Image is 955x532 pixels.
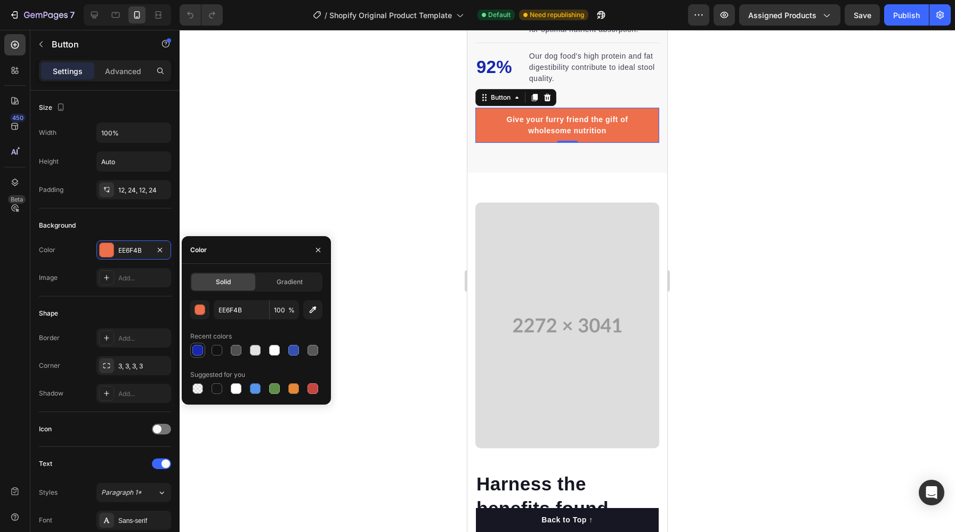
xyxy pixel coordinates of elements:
[39,515,52,525] div: Font
[96,483,171,502] button: Paragraph 1*
[118,334,168,343] div: Add...
[39,185,63,195] div: Padding
[8,173,192,419] video: Video
[39,309,58,318] div: Shape
[288,305,295,315] span: %
[39,459,52,469] div: Text
[277,277,303,287] span: Gradient
[488,10,511,20] span: Default
[325,10,327,21] span: /
[467,30,667,532] iframe: Design area
[118,246,149,255] div: EE6F4B
[39,333,60,343] div: Border
[39,389,63,398] div: Shadow
[39,157,59,166] div: Height
[190,332,232,341] div: Recent colors
[530,10,584,20] span: Need republishing
[919,480,944,505] div: Open Intercom Messenger
[214,300,269,319] input: Eg: FFFFFF
[39,273,58,283] div: Image
[39,221,76,230] div: Background
[845,4,880,26] button: Save
[118,361,168,371] div: 3, 3, 3, 3
[216,277,231,287] span: Solid
[329,10,452,21] span: Shopify Original Product Template
[4,4,79,26] button: 7
[190,370,245,380] div: Suggested for you
[39,361,60,370] div: Corner
[118,186,168,195] div: 12, 24, 12, 24
[180,4,223,26] div: Undo/Redo
[74,485,125,496] div: Back to Top ↑
[101,488,142,497] span: Paragraph 1*
[52,38,142,51] p: Button
[97,123,171,142] input: Auto
[10,114,26,122] div: 450
[39,488,58,497] div: Styles
[748,10,816,21] span: Assigned Products
[53,66,83,77] p: Settings
[39,245,55,255] div: Color
[9,478,191,502] button: Back to Top ↑
[118,516,168,526] div: Sans-serif
[97,152,171,171] input: Auto
[190,245,207,255] div: Color
[39,101,67,115] div: Size
[105,66,141,77] p: Advanced
[854,11,871,20] span: Save
[39,424,52,434] div: Icon
[8,195,26,204] div: Beta
[70,9,75,21] p: 7
[39,128,56,138] div: Width
[893,10,920,21] div: Publish
[118,273,168,283] div: Add...
[884,4,929,26] button: Publish
[118,389,168,399] div: Add...
[739,4,840,26] button: Assigned Products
